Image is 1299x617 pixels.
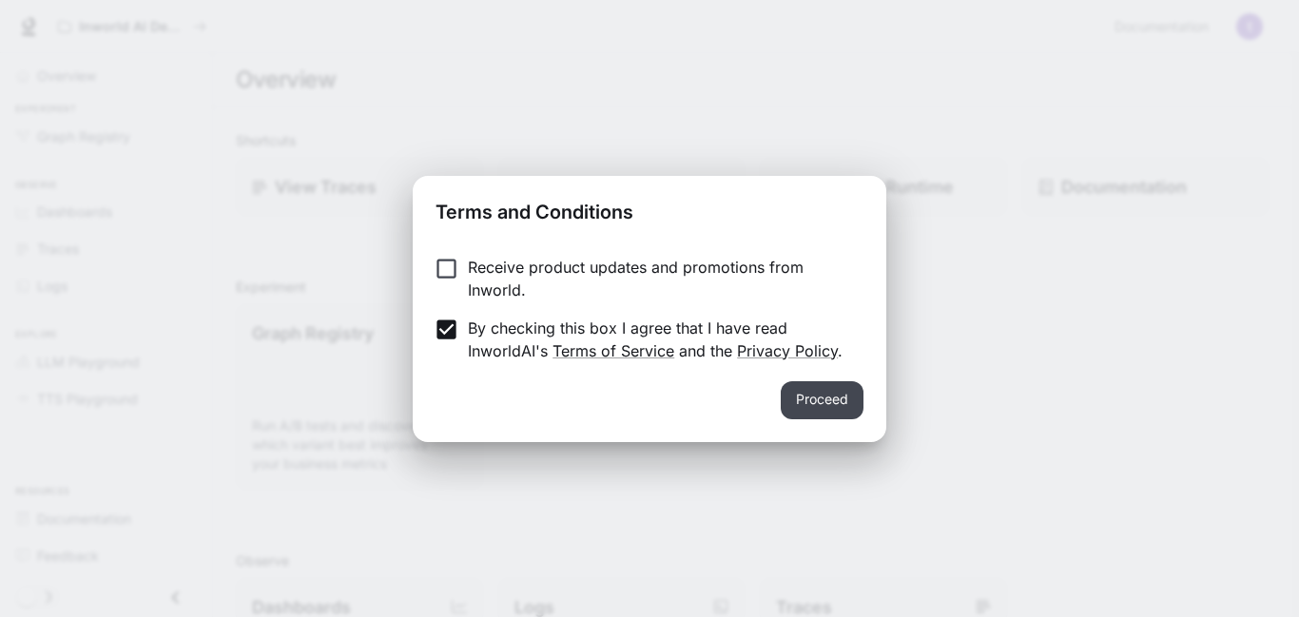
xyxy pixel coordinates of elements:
[468,317,848,362] p: By checking this box I agree that I have read InworldAI's and the .
[781,381,863,419] button: Proceed
[737,341,838,360] a: Privacy Policy
[468,256,848,301] p: Receive product updates and promotions from Inworld.
[553,341,674,360] a: Terms of Service
[413,176,886,241] h2: Terms and Conditions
